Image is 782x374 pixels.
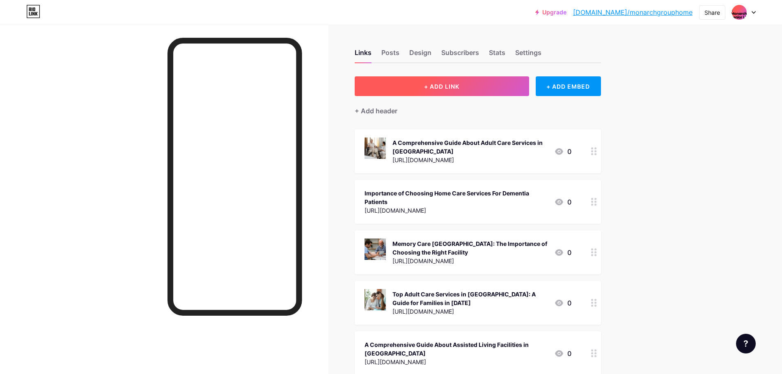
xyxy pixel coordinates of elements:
div: Settings [515,48,541,62]
img: A Comprehensive Guide About Adult Care Services in Las Vegas [365,138,386,159]
div: A Comprehensive Guide About Assisted Living Facilities in [GEOGRAPHIC_DATA] [365,340,548,358]
div: + Add header [355,106,397,116]
div: + ADD EMBED [536,76,601,96]
div: Importance of Choosing Home Care Services For Dementia Patients [365,189,548,206]
div: Memory Care [GEOGRAPHIC_DATA]: The Importance of Choosing the Right Facility [392,239,548,257]
div: [URL][DOMAIN_NAME] [392,257,548,265]
div: 0 [554,248,571,257]
div: [URL][DOMAIN_NAME] [392,307,548,316]
div: [URL][DOMAIN_NAME] [365,358,548,366]
img: monarchgrouphome [732,5,747,20]
div: Links [355,48,372,62]
div: A Comprehensive Guide About Adult Care Services in [GEOGRAPHIC_DATA] [392,138,548,156]
span: + ADD LINK [424,83,459,90]
div: Design [409,48,431,62]
img: Memory Care Las Vegas: The Importance of Choosing the Right Facility [365,239,386,260]
div: 0 [554,197,571,207]
div: Share [704,8,720,17]
button: + ADD LINK [355,76,529,96]
div: Stats [489,48,505,62]
div: 0 [554,349,571,358]
div: Posts [381,48,399,62]
div: Top Adult Care Services in [GEOGRAPHIC_DATA]: A Guide for Families in [DATE] [392,290,548,307]
div: Subscribers [441,48,479,62]
div: [URL][DOMAIN_NAME] [365,206,548,215]
a: [DOMAIN_NAME]/monarchgrouphome [573,7,693,17]
div: 0 [554,147,571,156]
a: Upgrade [535,9,566,16]
img: Top Adult Care Services in Las Vegas: A Guide for Families in 2025 [365,289,386,310]
div: [URL][DOMAIN_NAME] [392,156,548,164]
div: 0 [554,298,571,308]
